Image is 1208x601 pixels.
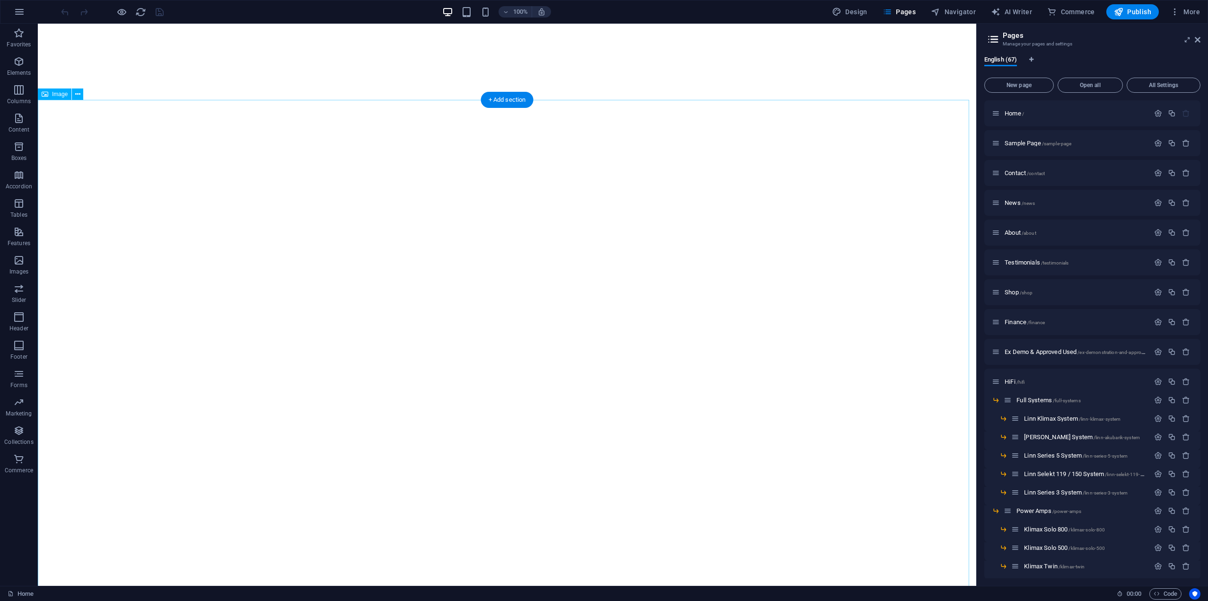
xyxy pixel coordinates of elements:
span: : [1133,590,1135,597]
span: / [1022,111,1024,116]
div: Settings [1154,288,1162,296]
div: The startpage cannot be deleted [1182,109,1190,117]
div: Remove [1182,396,1190,404]
div: Duplicate [1168,288,1176,296]
button: reload [135,6,146,18]
div: Home/ [1002,110,1149,116]
div: Testimonials/testimonials [1002,259,1149,265]
h2: Pages [1003,31,1200,40]
div: Settings [1154,109,1162,117]
div: Design (Ctrl+Alt+Y) [828,4,871,19]
span: All Settings [1131,82,1196,88]
div: Settings [1154,415,1162,423]
span: /linn-series-3-system [1083,490,1128,495]
button: More [1166,4,1204,19]
span: Click to open page [1016,507,1081,514]
div: Settings [1154,229,1162,237]
div: News/news [1002,200,1149,206]
p: Favorites [7,41,31,48]
div: Remove [1182,451,1190,460]
p: Slider [12,296,26,304]
button: 100% [499,6,532,18]
div: Settings [1154,258,1162,266]
div: Settings [1154,544,1162,552]
span: /klimax-solo-500 [1068,546,1105,551]
div: Remove [1182,415,1190,423]
div: Remove [1182,229,1190,237]
p: Commerce [5,467,33,474]
span: /hifi [1016,380,1025,385]
p: Columns [7,97,31,105]
i: Reload page [135,7,146,18]
div: Duplicate [1168,199,1176,207]
span: /power-amps [1052,509,1082,514]
button: All Settings [1127,78,1200,93]
div: Finance/finance [1002,319,1149,325]
div: Duplicate [1168,348,1176,356]
span: /klimax-twin [1059,564,1085,569]
div: Duplicate [1168,507,1176,515]
span: /about [1022,230,1036,236]
div: Klimax Twin/klimax-twin [1021,563,1149,569]
div: Settings [1154,199,1162,207]
p: Tables [10,211,27,219]
div: Full Systems/full-systems [1014,397,1149,403]
div: Settings [1154,470,1162,478]
span: Klimax Solo 500 [1024,544,1105,551]
div: Duplicate [1168,378,1176,386]
span: /testimonials [1041,260,1069,265]
span: /ex-demonstration-and-approved-used [1077,350,1161,355]
span: /linn-series-5-system [1083,453,1128,459]
div: Duplicate [1168,396,1176,404]
span: /news [1022,201,1035,206]
div: Duplicate [1168,318,1176,326]
span: AI Writer [991,7,1032,17]
span: Ex Demo & Approved Used [1005,348,1161,355]
span: /contact [1027,171,1045,176]
div: Duplicate [1168,415,1176,423]
span: Full Systems [1016,397,1080,404]
span: More [1170,7,1200,17]
span: Linn Klimax System [1024,415,1120,422]
div: Duplicate [1168,544,1176,552]
button: Publish [1106,4,1159,19]
button: Usercentrics [1189,588,1200,600]
span: Click to open page [1005,140,1071,147]
div: Duplicate [1168,258,1176,266]
div: HiFi/hifi [1002,379,1149,385]
p: Content [9,126,29,133]
div: Language Tabs [984,56,1200,74]
span: Image [52,91,68,97]
div: Settings [1154,433,1162,441]
span: Click to open page [1005,199,1035,206]
span: Click to open page [1005,169,1045,177]
div: Remove [1182,169,1190,177]
div: Duplicate [1168,525,1176,533]
div: Remove [1182,199,1190,207]
span: /linn-selekt-119-150-system [1105,472,1166,477]
div: Remove [1182,525,1190,533]
span: 00 00 [1127,588,1141,600]
div: Settings [1154,139,1162,147]
p: Boxes [11,154,27,162]
span: Open all [1062,82,1119,88]
span: [PERSON_NAME] System [1024,433,1140,441]
div: Duplicate [1168,451,1176,460]
div: Duplicate [1168,169,1176,177]
div: Duplicate [1168,470,1176,478]
span: Click to open page [1005,110,1024,117]
span: Pages [883,7,916,17]
div: Duplicate [1168,488,1176,496]
div: Remove [1182,139,1190,147]
button: AI Writer [987,4,1036,19]
div: Duplicate [1168,139,1176,147]
span: English (67) [984,54,1017,67]
div: Settings [1154,507,1162,515]
button: New page [984,78,1054,93]
div: Remove [1182,288,1190,296]
div: Duplicate [1168,109,1176,117]
div: Settings [1154,525,1162,533]
p: Accordion [6,183,32,190]
span: /klimax-solo-800 [1068,527,1105,532]
div: Settings [1154,318,1162,326]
